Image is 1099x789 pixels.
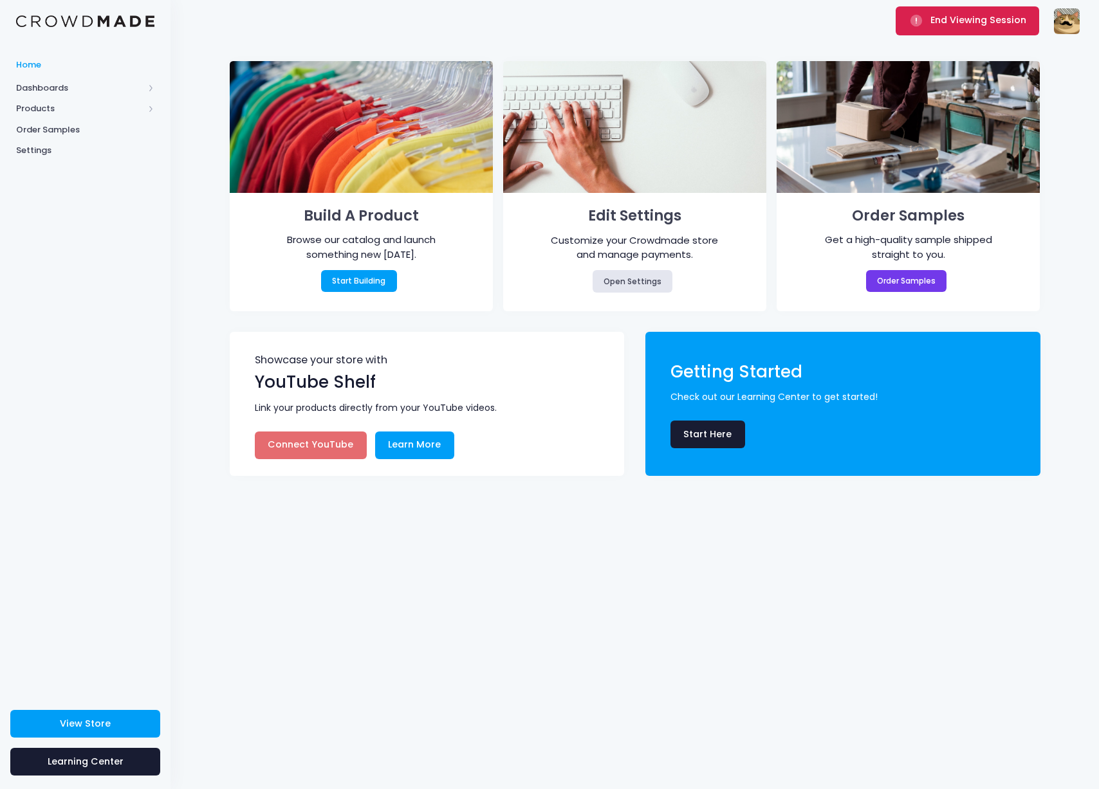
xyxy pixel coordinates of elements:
button: End Viewing Session [896,6,1039,35]
span: Showcase your store with [255,355,602,370]
span: Check out our Learning Center to get started! [670,390,1022,404]
h1: Order Samples [796,203,1022,229]
span: YouTube Shelf [255,370,376,394]
span: Settings [16,144,154,157]
span: Getting Started [670,360,802,383]
a: Order Samples [866,270,947,292]
div: Customize your Crowdmade store and manage payments. [543,233,727,262]
span: Link your products directly from your YouTube videos. [255,401,606,415]
span: Order Samples [16,123,154,136]
div: Get a high-quality sample shipped straight to you. [817,233,1001,262]
a: Open Settings [593,270,673,292]
img: Logo [16,15,154,28]
a: Start Building [321,270,397,292]
span: Dashboards [16,82,143,95]
span: Products [16,102,143,115]
h1: Build A Product [248,203,474,229]
span: Learning Center [48,755,124,768]
img: User [1054,8,1080,34]
a: Start Here [670,421,745,448]
a: Learn More [375,431,454,459]
span: View Store [60,717,111,730]
div: Browse our catalog and launch something new [DATE]. [269,233,453,262]
span: End Viewing Session [930,14,1026,26]
a: Connect YouTube [255,431,367,459]
a: Learning Center [10,748,160,775]
span: Home [16,59,154,71]
a: View Store [10,710,160,738]
h1: Edit Settings [522,203,748,229]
